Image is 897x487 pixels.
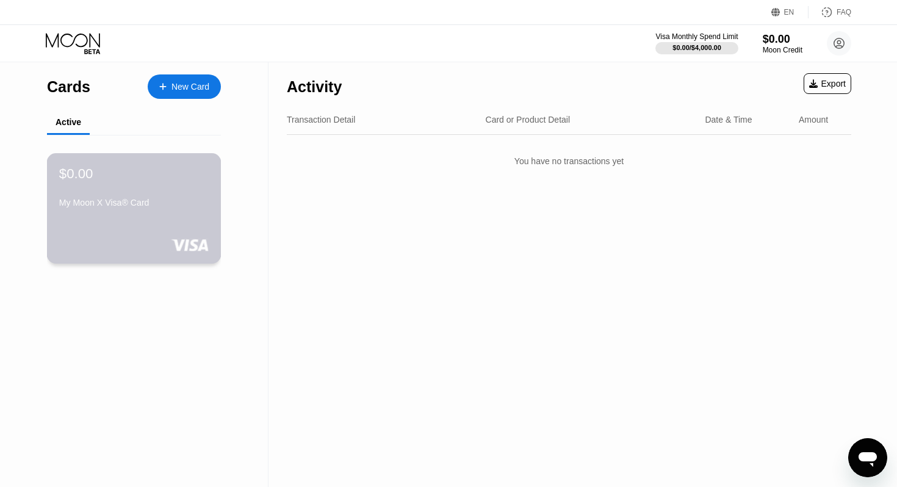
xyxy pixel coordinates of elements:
div: New Card [148,74,221,99]
div: New Card [171,82,209,92]
div: Moon Credit [763,46,802,54]
div: Export [804,73,851,94]
div: FAQ [837,8,851,16]
div: Card or Product Detail [486,115,571,124]
div: Activity [287,78,342,96]
div: FAQ [809,6,851,18]
div: EN [784,8,794,16]
div: Transaction Detail [287,115,355,124]
div: Export [809,79,846,88]
div: Visa Monthly Spend Limit [655,32,738,41]
div: $0.00 / $4,000.00 [672,44,721,51]
div: Visa Monthly Spend Limit$0.00/$4,000.00 [655,32,738,54]
div: Active [56,117,81,127]
div: EN [771,6,809,18]
div: $0.00 [59,165,93,181]
div: Cards [47,78,90,96]
div: Date & Time [705,115,752,124]
iframe: Button to launch messaging window [848,438,887,477]
div: $0.00My Moon X Visa® Card [48,154,220,263]
div: $0.00 [763,33,802,46]
div: Amount [799,115,828,124]
div: $0.00Moon Credit [763,33,802,54]
div: You have no transactions yet [287,144,851,178]
div: My Moon X Visa® Card [59,198,209,207]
